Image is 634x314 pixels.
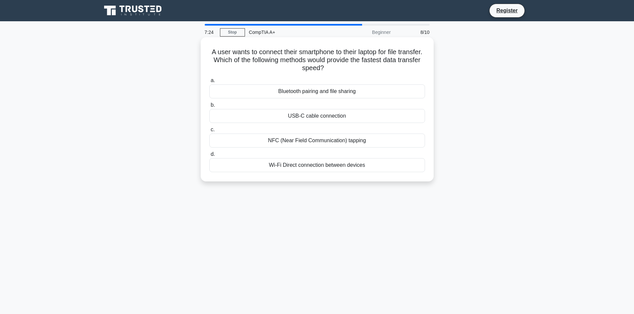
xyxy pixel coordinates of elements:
a: Register [492,6,522,15]
span: a. [211,77,215,83]
a: Stop [220,28,245,37]
span: b. [211,102,215,108]
div: Wi-Fi Direct connection between devices [209,158,425,172]
div: Beginner [336,26,395,39]
span: d. [211,151,215,157]
div: 8/10 [395,26,434,39]
div: USB-C cable connection [209,109,425,123]
div: CompTIA A+ [245,26,336,39]
div: 7:24 [201,26,220,39]
h5: A user wants to connect their smartphone to their laptop for file transfer. Which of the followin... [209,48,426,72]
div: Bluetooth pairing and file sharing [209,84,425,98]
div: NFC (Near Field Communication) tapping [209,134,425,148]
span: c. [211,127,215,132]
